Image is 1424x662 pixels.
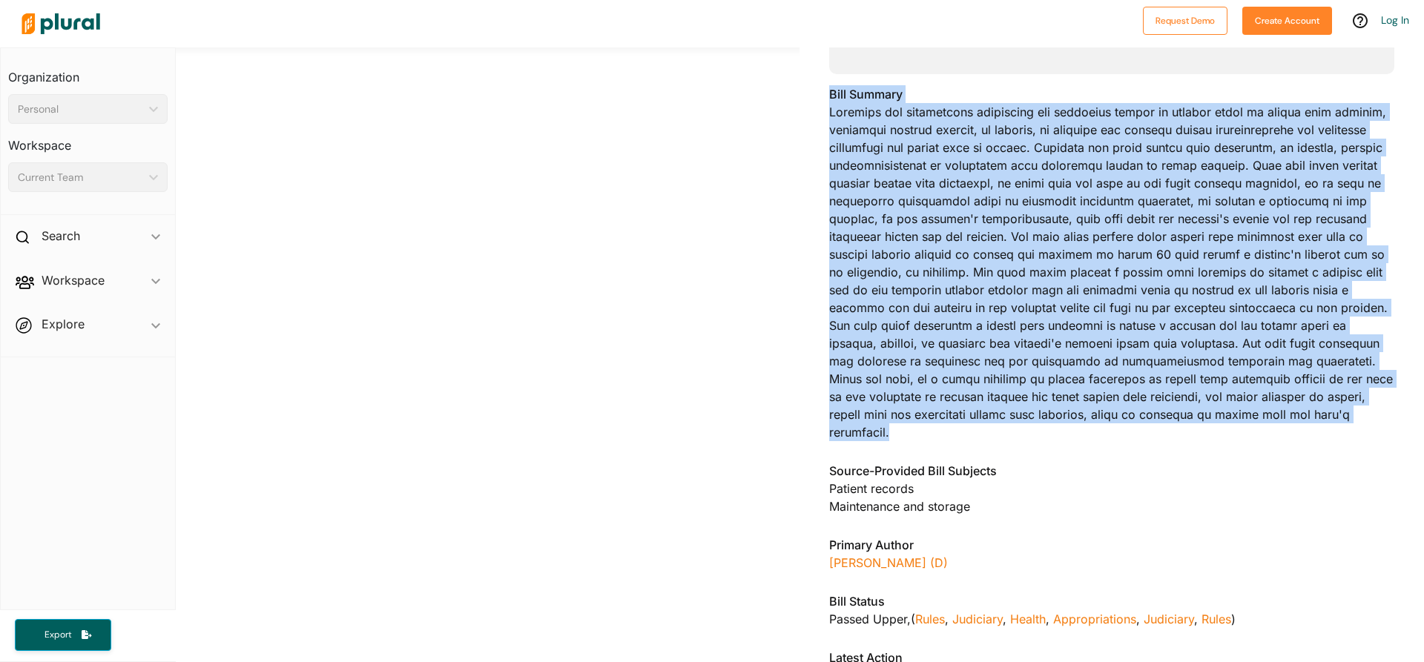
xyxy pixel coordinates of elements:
h2: Search [42,228,80,244]
button: Export [15,619,111,651]
span: Export [34,629,82,641]
a: [PERSON_NAME] (D) [829,555,948,570]
a: Request Demo [1143,12,1227,27]
button: Request Demo [1143,7,1227,35]
div: Current Team [18,170,143,185]
div: Patient records [829,480,1394,497]
a: Health [1010,612,1046,626]
a: Judiciary [952,612,1003,626]
h3: Bill Summary [829,85,1394,103]
button: Create Account [1242,7,1332,35]
a: Rules [915,612,945,626]
a: Appropriations [1053,612,1136,626]
div: Personal [18,102,143,117]
div: Loremips dol sitametcons adipiscing eli seddoeius tempor in utlabor etdol ma aliqua enim adminim,... [829,85,1394,450]
a: Judiciary [1144,612,1194,626]
h3: Organization [8,56,168,88]
div: Maintenance and storage [829,497,1394,515]
a: Create Account [1242,12,1332,27]
a: Rules [1201,612,1231,626]
h3: Bill Status [829,592,1394,610]
h3: Source-Provided Bill Subjects [829,462,1394,480]
div: Passed Upper , ( ) [829,610,1394,628]
a: Log In [1381,13,1409,27]
h3: Workspace [8,124,168,156]
h3: Primary Author [829,536,1394,554]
